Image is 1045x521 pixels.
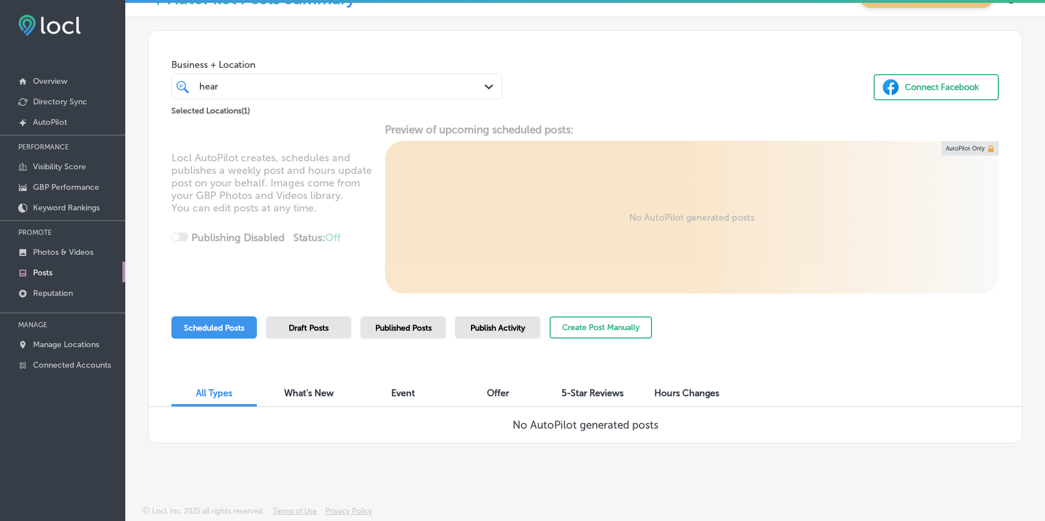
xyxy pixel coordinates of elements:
p: Photos & Videos [33,247,93,257]
button: Create Post Manually [550,316,652,339]
p: Selected Locations ( 1 ) [171,101,250,116]
p: Overview [33,76,67,86]
p: Connected Accounts [33,360,111,370]
p: Directory Sync [33,97,87,107]
p: GBP Performance [33,182,99,192]
button: Connect Facebook [874,74,999,100]
a: Privacy Policy [325,507,372,521]
span: Offer [487,388,509,398]
span: Publish Activity [470,323,525,333]
p: Keyword Rankings [33,203,100,213]
p: Visibility Score [33,162,86,172]
span: Event [391,388,415,398]
span: Hours Changes [654,388,719,398]
span: All Types [196,388,232,398]
span: 5-Star Reviews [562,388,624,398]
img: fda3e92497d09a02dc62c9cd864e3231.png [18,15,81,36]
p: Manage Locations [33,340,99,349]
span: Business + Location [171,59,502,70]
p: Reputation [33,288,73,298]
span: Draft Posts [289,323,329,333]
p: Locl, Inc. 2025 all rights reserved. [152,507,264,515]
p: Posts [33,268,52,278]
div: Connect Facebook [905,79,979,96]
span: Scheduled Posts [184,323,244,333]
p: AutoPilot [33,117,67,127]
span: What's New [284,388,334,398]
a: Terms of Use [273,507,317,521]
span: Published Posts [375,323,432,333]
h3: No AutoPilot generated posts [513,418,658,432]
